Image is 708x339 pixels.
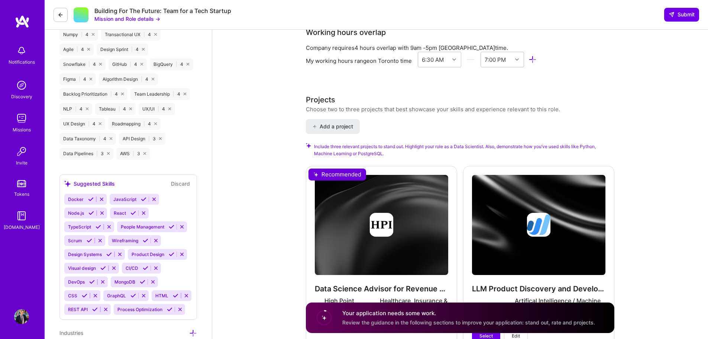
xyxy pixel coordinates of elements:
div: Notifications [9,58,35,66]
img: logo [15,15,30,28]
a: User Avatar [12,309,31,324]
span: | [173,91,174,97]
i: Reject [177,307,183,312]
i: icon LeftArrowDark [58,12,64,18]
img: discovery [14,78,29,93]
i: Reject [141,210,146,216]
div: Working hours overlap [306,27,386,38]
span: | [158,106,159,112]
button: Discard [169,179,192,188]
i: Accept [92,307,98,312]
span: | [88,61,90,67]
div: [DOMAIN_NAME] [4,223,40,231]
span: Design Systems [68,252,102,257]
div: Company requires 4 hours overlap with [GEOGRAPHIC_DATA] time. [306,44,603,52]
span: | [176,61,177,67]
span: Add a project [313,123,353,130]
img: teamwork [14,111,29,126]
i: Accept [140,279,145,285]
i: Reject [93,293,98,298]
span: 9am - 5pm [410,44,437,51]
span: React [114,210,126,216]
i: Accept [169,252,174,257]
i: icon PlusBlack [313,125,317,129]
i: Reject [179,224,185,230]
i: icon Close [86,108,88,110]
div: Building For The Future: Team for a Tech Startup [94,7,231,15]
i: icon Close [99,122,101,125]
div: Discovery [11,93,32,100]
span: Docker [68,196,84,202]
img: guide book [14,208,29,223]
div: Invite [16,159,28,167]
div: GitHub 4 [109,58,147,70]
div: Projects [306,94,335,105]
div: My working hours range on Toronto time [306,57,412,65]
img: bell [14,43,29,58]
i: icon Close [187,63,189,65]
span: | [88,121,90,127]
i: Accept [87,238,92,243]
div: Choose two to three projects that best showcase your skills and experience relevant to this role. [306,105,560,113]
span: | [81,32,83,38]
i: Accept [106,252,112,257]
span: | [77,47,78,52]
img: Invite [14,144,29,159]
i: Accept [88,210,94,216]
i: Accept [88,196,94,202]
i: icon Close [143,152,146,155]
i: Reject [179,252,185,257]
i: icon Close [107,152,110,155]
i: Accept [141,196,146,202]
span: | [130,61,131,67]
span: Process Optimization [117,307,162,312]
div: 7:00 PM [485,55,506,63]
i: Reject [153,238,159,243]
i: Reject [151,196,157,202]
i: icon Close [184,93,186,95]
span: | [96,151,98,157]
i: icon Close [154,122,157,125]
span: Visual design [68,265,96,271]
i: icon Close [142,48,145,51]
i: icon SendLight [669,12,675,17]
i: Reject [184,293,189,298]
i: Accept [143,238,148,243]
span: | [141,76,142,82]
i: Accept [89,279,95,285]
div: Transactional UX 4 [101,29,161,41]
i: Accept [169,224,174,230]
div: API Design 3 [119,133,165,145]
i: Reject [150,279,156,285]
div: Design Sprint 4 [97,44,148,55]
div: Tableau 4 [95,103,136,115]
span: CI/CD [126,265,138,271]
div: UX Design 4 [59,118,105,130]
span: HTML [155,293,168,298]
i: Reject [106,224,112,230]
span: | [110,91,112,97]
span: | [131,47,133,52]
div: Backlog Prioritization 4 [59,88,127,100]
div: Snowflake 4 [59,58,106,70]
i: icon Close [87,48,90,51]
button: Mission and Role details → [94,15,160,23]
i: icon Close [129,108,132,110]
i: icon Close [92,33,94,36]
span: | [79,76,80,82]
span: | [99,136,100,142]
span: Include three relevant projects to stand out. Highlight your role as a Data Scientist. Also, demo... [314,143,614,157]
span: | [75,106,77,112]
span: People Management [121,224,164,230]
span: | [119,106,120,112]
i: Reject [100,279,106,285]
div: 6:30 AM [422,55,444,63]
div: Tokens [14,190,29,198]
i: icon Chevron [515,58,519,61]
span: Scrum [68,238,82,243]
i: icon Chevron [452,58,456,61]
i: icon Close [159,137,162,140]
span: GraphQL [107,293,126,298]
i: icon Close [152,78,154,80]
span: | [133,151,134,157]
